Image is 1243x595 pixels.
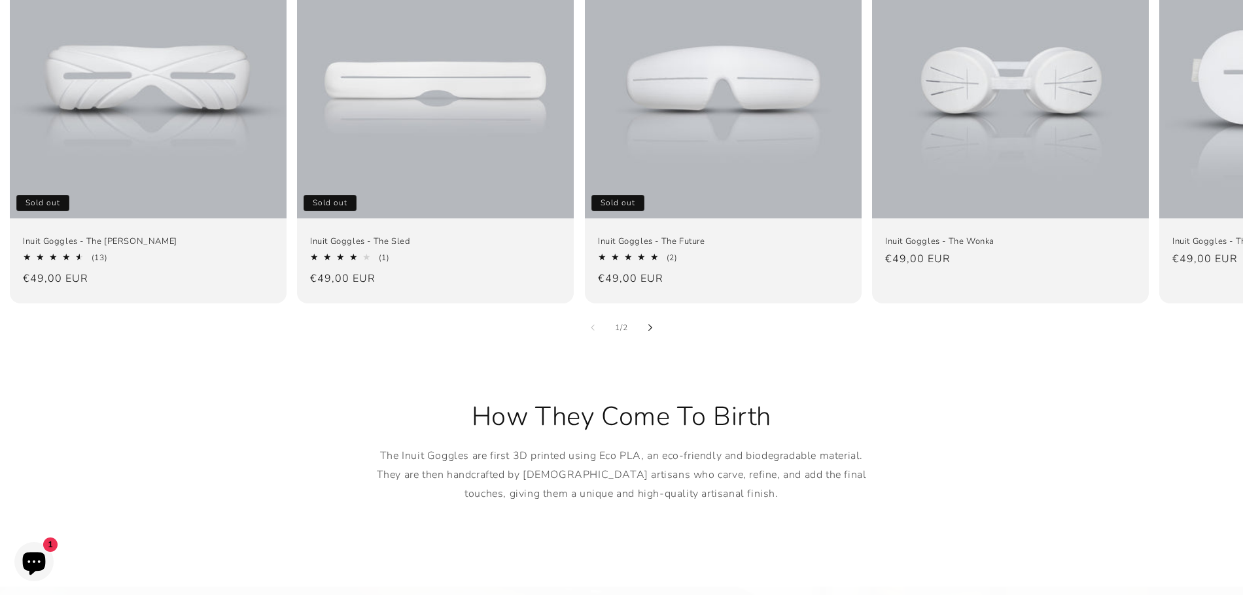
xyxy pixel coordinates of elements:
[636,313,665,342] button: Slide right
[598,236,849,247] a: Inuit Goggles - The Future
[615,321,620,334] span: 1
[23,236,273,247] a: Inuit Goggles - The [PERSON_NAME]
[10,542,58,585] inbox-online-store-chat: Shopify online store chat
[310,236,561,247] a: Inuit Goggles - The Sled
[578,313,607,342] button: Slide left
[623,321,628,334] span: 2
[366,447,877,503] p: The Inuit Goggles are first 3D printed using Eco PLA, an eco-friendly and biodegradable material....
[620,321,623,334] span: /
[885,236,1136,247] a: Inuit Goggles - The Wonka
[366,399,877,433] h2: How They Come To Birth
